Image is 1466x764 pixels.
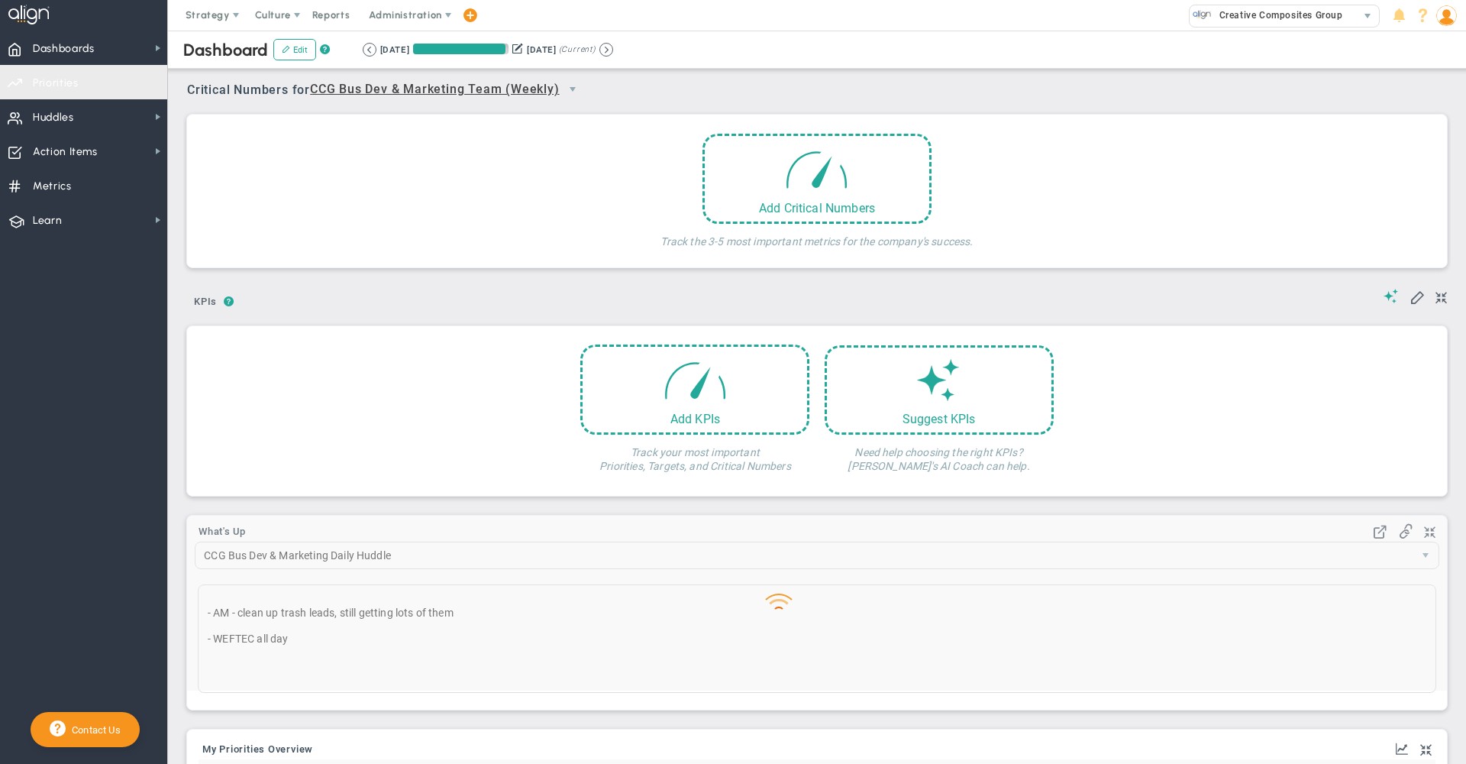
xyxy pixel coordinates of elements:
[1357,5,1379,27] span: select
[363,43,376,57] button: Go to previous period
[202,744,313,755] span: My Priorities Overview
[1193,5,1212,24] img: 29977.Company.photo
[583,412,807,426] div: Add KPIs
[825,435,1054,473] h4: Need help choosing the right KPIs? [PERSON_NAME]'s AI Coach can help.
[413,44,509,54] div: Period Progress: 97% Day 92 of 94 with 2 remaining.
[33,170,72,202] span: Metrics
[380,43,409,57] div: [DATE]
[1436,5,1457,26] img: 97046.Person.photo
[1384,289,1399,303] span: Suggestions (AI Feature)
[187,76,589,105] span: Critical Numbers for
[33,33,95,65] span: Dashboards
[660,224,973,248] h4: Track the 3-5 most important metrics for the company's success.
[599,43,613,57] button: Go to next period
[33,136,98,168] span: Action Items
[187,290,224,316] button: KPIs
[255,9,291,21] span: Culture
[183,40,268,60] span: Dashboard
[33,205,62,237] span: Learn
[1212,5,1343,25] span: Creative Composites Group
[202,744,313,756] button: My Priorities Overview
[33,102,74,134] span: Huddles
[560,76,586,102] span: select
[66,724,121,736] span: Contact Us
[705,201,929,215] div: Add Critical Numbers
[273,39,316,60] button: Edit
[827,412,1051,426] div: Suggest KPIs
[580,435,809,473] h4: Track your most important Priorities, Targets, and Critical Numbers
[310,80,560,99] span: CCG Bus Dev & Marketing Team (Weekly)
[187,290,224,314] span: KPIs
[1409,289,1425,304] span: Edit My KPIs
[559,43,596,57] span: (Current)
[369,9,441,21] span: Administration
[527,43,556,57] div: [DATE]
[33,67,79,99] span: Priorities
[186,9,230,21] span: Strategy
